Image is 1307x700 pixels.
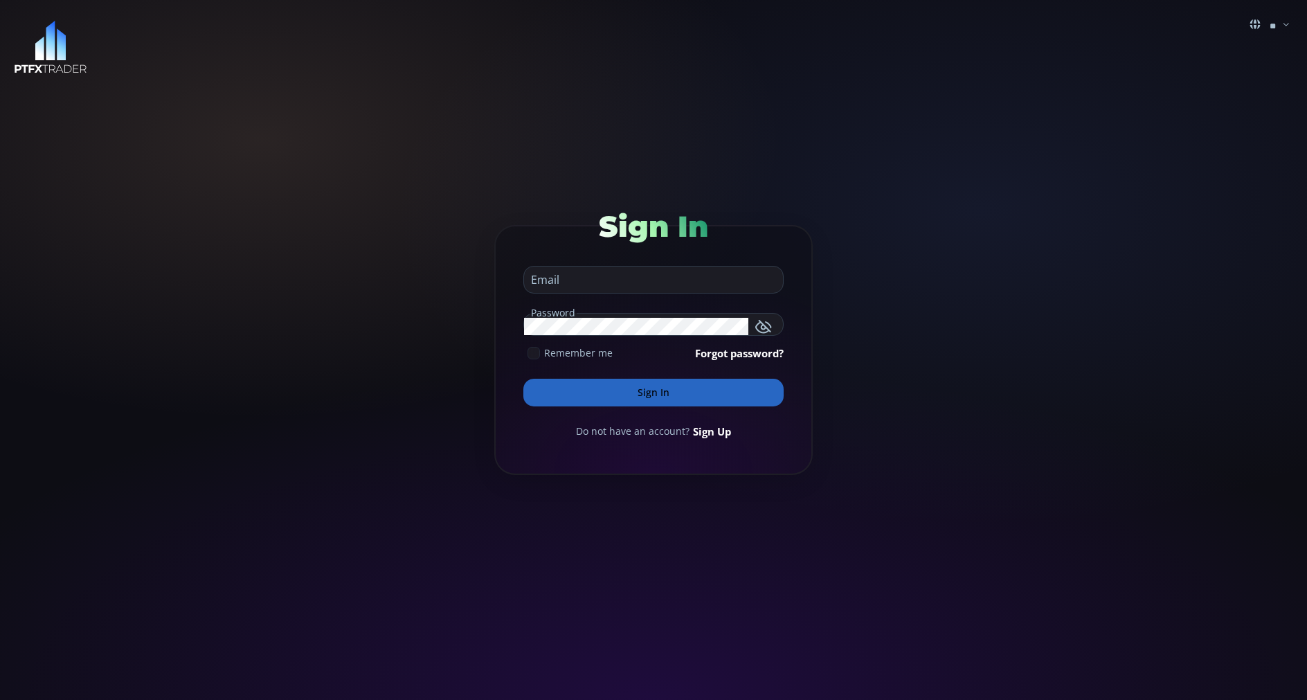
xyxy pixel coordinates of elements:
span: Remember me [544,345,613,360]
button: Sign In [523,379,784,406]
a: Forgot password? [695,345,784,361]
div: Do not have an account? [523,424,784,439]
span: Sign In [599,208,708,244]
img: LOGO [14,21,87,74]
a: Sign Up [693,424,731,439]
